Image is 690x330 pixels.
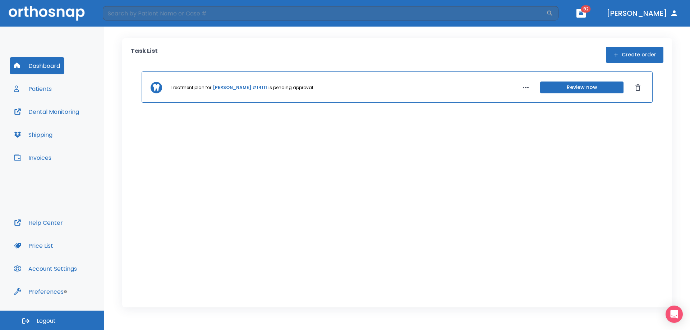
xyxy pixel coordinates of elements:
[10,149,56,166] button: Invoices
[103,6,546,20] input: Search by Patient Name or Case #
[581,5,591,13] span: 92
[131,47,158,63] p: Task List
[9,6,85,20] img: Orthosnap
[213,84,267,91] a: [PERSON_NAME] #14111
[10,283,68,300] button: Preferences
[10,214,67,231] button: Help Center
[10,126,57,143] button: Shipping
[268,84,313,91] p: is pending approval
[666,306,683,323] div: Open Intercom Messenger
[171,84,211,91] p: Treatment plan for
[37,317,56,325] span: Logout
[10,260,81,277] button: Account Settings
[604,7,681,20] button: [PERSON_NAME]
[606,47,663,63] button: Create order
[632,82,644,93] button: Dismiss
[10,237,57,254] button: Price List
[10,80,56,97] button: Patients
[62,288,69,295] div: Tooltip anchor
[10,57,64,74] button: Dashboard
[10,103,83,120] button: Dental Monitoring
[540,82,624,93] button: Review now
